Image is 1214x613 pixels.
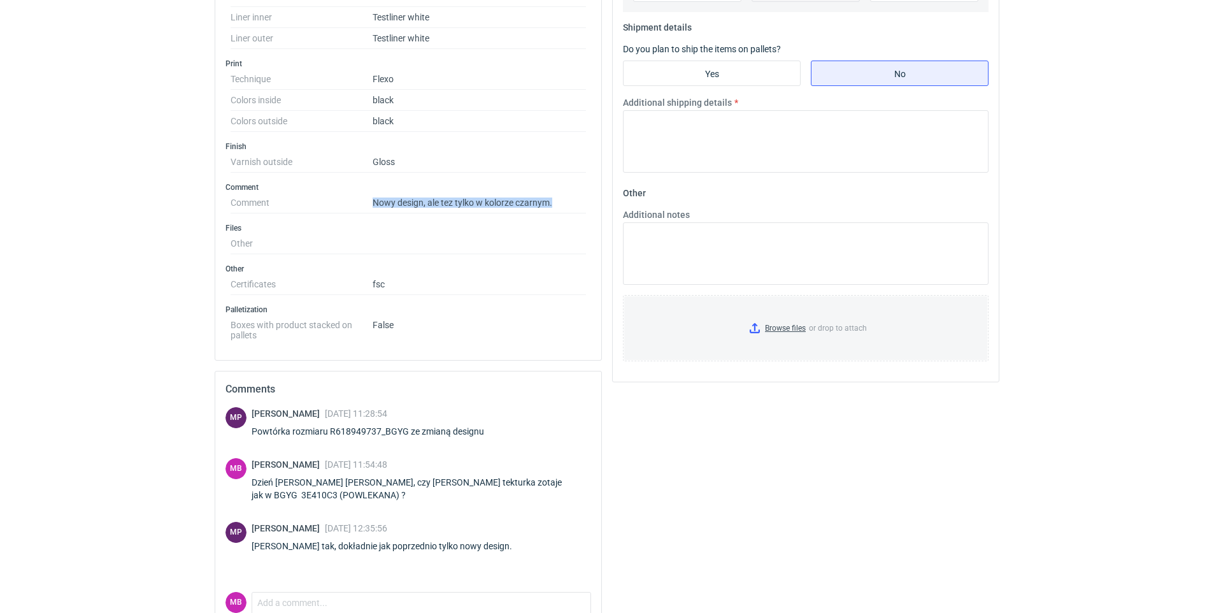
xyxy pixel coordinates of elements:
dd: fsc [373,274,586,295]
dd: Testliner white [373,7,586,28]
span: [PERSON_NAME] [252,408,325,419]
h3: Finish [225,141,591,152]
h3: Print [225,59,591,69]
figcaption: MP [225,407,246,428]
span: [DATE] 11:54:48 [325,459,387,470]
dd: False [373,315,586,340]
dt: Colors inside [231,90,373,111]
dt: Other [231,233,373,254]
dd: black [373,111,586,132]
dt: Comment [231,192,373,213]
dt: Varnish outside [231,152,373,173]
dd: black [373,90,586,111]
div: Dzień [PERSON_NAME] [PERSON_NAME], czy [PERSON_NAME] tekturka zotaje jak w BGYG 3E410C3 (POWLEKAN... [252,476,591,501]
span: [DATE] 12:35:56 [325,523,387,533]
dd: Flexo [373,69,586,90]
div: Michał Palasek [225,522,246,543]
div: [PERSON_NAME] tak, dokładnie jak poprzednio tylko nowy design. [252,540,527,552]
dt: Liner outer [231,28,373,49]
dt: Certificates [231,274,373,295]
h3: Files [225,223,591,233]
figcaption: MB [225,458,246,479]
dt: Boxes with product stacked on pallets [231,315,373,340]
dd: Gloss [373,152,586,173]
dd: Nowy design, ale tez tylko w kolorze czarnym. [373,192,586,213]
span: [PERSON_NAME] [252,523,325,533]
h2: Comments [225,382,591,397]
h3: Comment [225,182,591,192]
label: Do you plan to ship the items on pallets? [623,44,781,54]
h3: Palletization [225,305,591,315]
label: Additional notes [623,208,690,221]
div: Mateusz Borowik [225,592,246,613]
label: No [811,61,989,86]
label: or drop to attach [624,296,988,361]
div: Michał Palasek [225,407,246,428]
figcaption: MB [225,592,246,613]
div: Powtórka rozmiaru R618949737_BGYG ze zmianą designu [252,425,499,438]
div: Mateusz Borowik [225,458,246,479]
legend: Shipment details [623,17,692,32]
dt: Liner inner [231,7,373,28]
legend: Other [623,183,646,198]
label: Additional shipping details [623,96,732,109]
dt: Colors outside [231,111,373,132]
span: [DATE] 11:28:54 [325,408,387,419]
span: [PERSON_NAME] [252,459,325,470]
dd: Testliner white [373,28,586,49]
figcaption: MP [225,522,246,543]
dt: Technique [231,69,373,90]
h3: Other [225,264,591,274]
label: Yes [623,61,801,86]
